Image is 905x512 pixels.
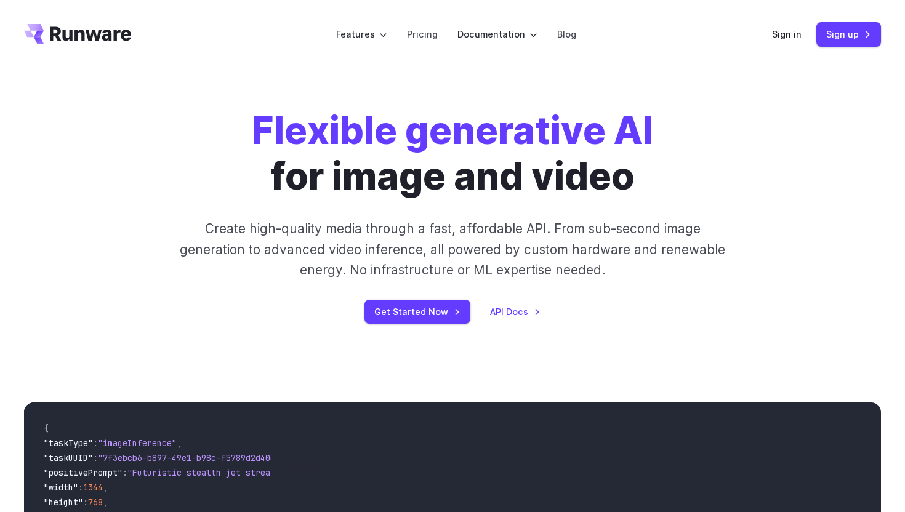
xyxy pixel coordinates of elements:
[103,482,108,493] span: ,
[98,438,177,449] span: "imageInference"
[78,482,83,493] span: :
[98,452,285,463] span: "7f3ebcb6-b897-49e1-b98c-f5789d2d40d7"
[127,467,576,478] span: "Futuristic stealth jet streaking through a neon-lit cityscape with glowing purple exhaust"
[252,108,653,199] h1: for image and video
[179,218,727,280] p: Create high-quality media through a fast, affordable API. From sub-second image generation to adv...
[103,497,108,508] span: ,
[557,27,576,41] a: Blog
[44,467,123,478] span: "positivePrompt"
[44,423,49,434] span: {
[816,22,881,46] a: Sign up
[336,27,387,41] label: Features
[457,27,537,41] label: Documentation
[364,300,470,324] a: Get Started Now
[93,452,98,463] span: :
[407,27,438,41] a: Pricing
[252,108,653,153] strong: Flexible generative AI
[24,24,131,44] a: Go to /
[83,497,88,508] span: :
[44,438,93,449] span: "taskType"
[44,482,78,493] span: "width"
[83,482,103,493] span: 1344
[88,497,103,508] span: 768
[123,467,127,478] span: :
[490,305,541,319] a: API Docs
[177,438,182,449] span: ,
[44,497,83,508] span: "height"
[93,438,98,449] span: :
[772,27,802,41] a: Sign in
[44,452,93,463] span: "taskUUID"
